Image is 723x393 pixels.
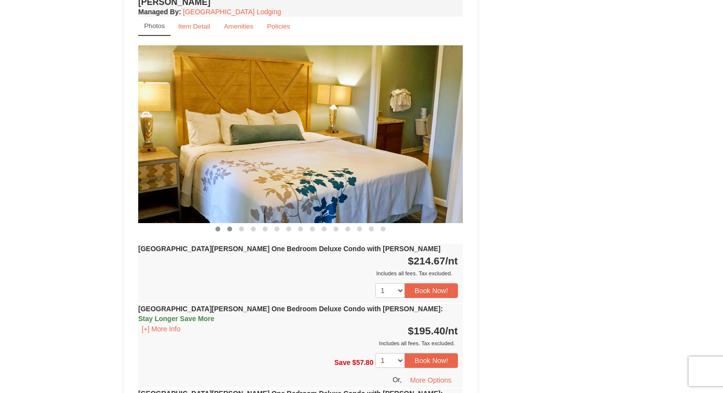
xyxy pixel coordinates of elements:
small: Policies [267,23,290,30]
span: Stay Longer Save More [138,315,214,323]
div: Includes all fees. Tax excluded. [138,268,458,278]
div: Includes all fees. Tax excluded. [138,338,458,348]
span: Managed By [138,8,179,16]
button: More Options [404,373,458,388]
button: Book Now! [405,353,458,368]
span: Save [334,359,351,366]
strong: [GEOGRAPHIC_DATA][PERSON_NAME] One Bedroom Deluxe Condo with [PERSON_NAME] [138,305,443,323]
span: /nt [445,255,458,266]
span: /nt [445,325,458,336]
button: Book Now! [405,283,458,298]
span: : [441,305,443,313]
button: [+] More Info [138,324,184,334]
small: Item Detail [178,23,210,30]
strong: : [138,8,181,16]
img: 18876286-122-159e5707.jpg [138,45,463,223]
small: Amenities [224,23,253,30]
a: Item Detail [172,17,216,36]
a: Photos [138,17,171,36]
strong: [GEOGRAPHIC_DATA][PERSON_NAME] One Bedroom Deluxe Condo with [PERSON_NAME] [138,245,441,253]
a: Amenities [217,17,260,36]
strong: $214.67 [408,255,458,266]
a: Policies [261,17,297,36]
a: [GEOGRAPHIC_DATA] Lodging [183,8,281,16]
small: Photos [144,22,165,30]
span: $195.40 [408,325,445,336]
span: Or, [392,376,402,384]
span: $57.80 [352,359,373,366]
